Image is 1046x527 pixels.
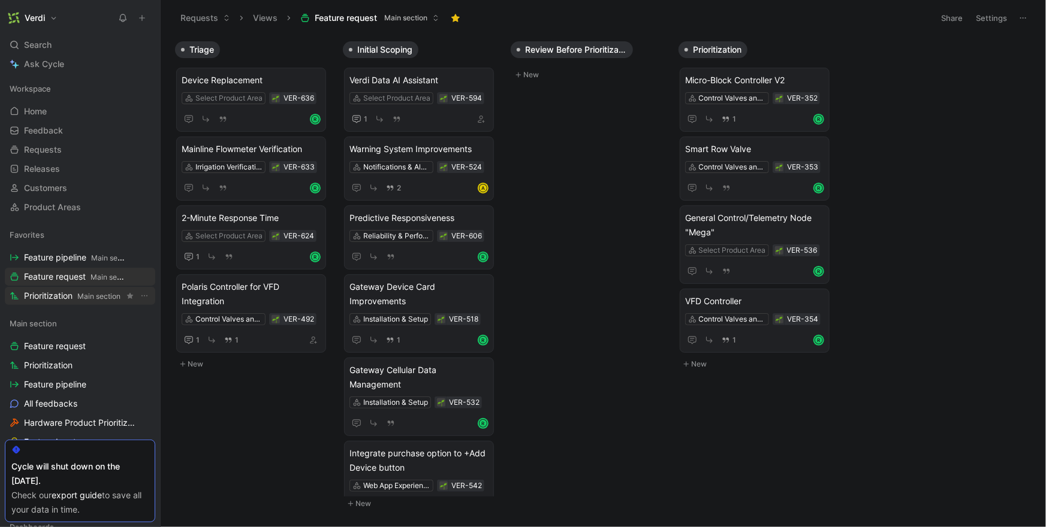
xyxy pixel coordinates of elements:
div: 🌱 [437,398,445,407]
div: Select Product Area [699,244,766,256]
a: Warning System ImprovementsNotifications & Alerts2A [344,137,494,201]
button: Requests [175,9,236,27]
a: Gateway Cellular Data ManagementInstallation & SetupR [344,358,494,436]
img: 🌱 [440,164,447,171]
button: Triage [175,41,220,58]
button: Feature requestMain section [295,9,445,27]
img: 🌱 [438,316,445,323]
img: 🌱 [438,399,445,407]
span: Workspace [10,83,51,95]
img: 🌱 [440,233,447,240]
span: Initial Scoping [357,44,412,56]
div: Control Valves and Pumps [195,313,263,325]
button: 1 [349,112,370,126]
button: Initial Scoping [343,41,418,58]
div: Installation & Setup [363,313,428,325]
button: 🌱 [775,163,783,171]
div: VER-636 [284,92,314,104]
span: Verdi Data AI Assistant [349,73,489,87]
span: Main section [91,272,134,281]
img: 🌱 [272,164,279,171]
a: PrioritizationMain sectionView actions [5,287,155,305]
span: Prioritization [693,44,741,56]
img: Verdi [8,12,20,24]
button: 🌱 [272,315,280,323]
a: Feature request [5,337,155,355]
div: 🌱 [437,315,445,323]
div: Installation & Setup [363,396,428,408]
div: Check our to save all your data in time. [11,488,149,517]
img: 🌱 [272,316,279,323]
span: Main section [91,253,134,262]
button: Settings [970,10,1012,26]
div: R [479,419,487,428]
span: Feature pipeline [24,252,126,264]
button: 1 [384,334,403,347]
a: Feature requestMain section [5,268,155,286]
div: Review Before PrioritizationNew [506,36,674,88]
div: R [311,253,319,261]
a: Device ReplacementSelect Product AreaR [176,68,326,132]
div: Search [5,36,155,54]
div: R [815,336,823,344]
div: R [479,253,487,261]
span: Feature Inputs [24,436,80,448]
button: View actions [138,290,150,302]
div: Main sectionFeature requestPrioritizationFeature pipelineAll feedbacksHardware Product Prioritiza... [5,314,155,508]
img: 🌱 [272,233,279,240]
a: VFD ControllerControl Valves and Pumps1R [680,289,830,353]
span: Smart Row Valve [685,142,824,156]
span: 1 [397,337,400,344]
div: VER-606 [451,230,482,242]
button: New [343,496,501,511]
button: 2 [384,181,403,195]
div: 🌱 [439,163,448,171]
div: VER-524 [451,161,482,173]
span: Polaris Controller for VFD Integration [182,280,321,308]
div: VER-542 [451,480,482,492]
span: 2-Minute Response Time [182,211,321,225]
span: Customers [24,182,67,194]
span: Micro-Block Controller V2 [685,73,824,87]
span: Review Before Prioritization [525,44,627,56]
div: R [479,336,487,344]
a: Predictive ResponsivenessReliability & Performance ImprovementsR [344,205,494,269]
button: New [511,68,669,82]
a: 2-Minute Response TimeSelect Product Area1R [176,205,326,269]
span: Prioritization [24,290,120,302]
div: 🌱 [272,232,280,240]
button: 1 [182,333,202,347]
div: VER-492 [284,313,314,325]
div: VER-532 [449,396,480,408]
span: Home [24,105,47,117]
a: Feedback [5,122,155,140]
div: Control Valves and Pumps [699,161,766,173]
button: New [679,357,837,371]
img: 🌱 [776,247,783,255]
a: Customers [5,179,155,197]
span: Device Replacement [182,73,321,87]
button: 🌱 [272,163,280,171]
span: Gateway Device Card Improvements [349,280,489,308]
span: Feature request [24,340,86,352]
span: 1 [235,337,239,344]
button: 🌱 [439,232,448,240]
span: Feature request [315,12,377,24]
img: 🌱 [272,95,279,102]
h1: Verdi [25,13,45,23]
button: 🌱 [272,94,280,102]
div: Control Valves and Pumps [699,92,766,104]
a: Hardware Product Prioritization [5,414,155,432]
button: 1 [719,113,738,126]
div: VER-518 [449,313,478,325]
div: Select Product Area [195,230,263,242]
div: R [815,115,823,123]
span: 1 [196,253,200,261]
img: 🌱 [776,95,783,102]
span: Mainline Flowmeter Verification [182,142,321,156]
a: Micro-Block Controller V2Control Valves and Pumps1R [680,68,830,132]
div: 🌱 [775,94,783,102]
span: Integrate purchase option to +Add Device button [349,446,489,475]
